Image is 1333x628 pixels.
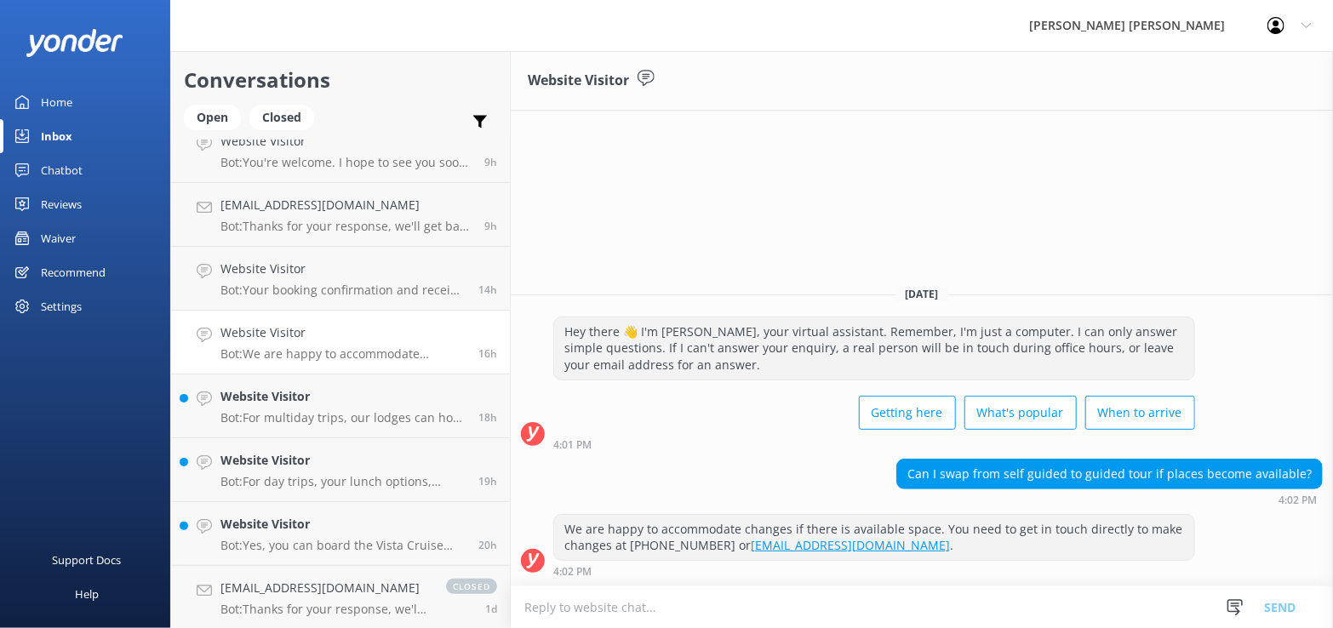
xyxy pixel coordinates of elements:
[220,410,466,425] p: Bot: For multiday trips, our lodges can host a maximum of 26 people in twin share accommodation. ...
[478,410,497,425] span: Sep 14 2025 01:07pm (UTC +12:00) Pacific/Auckland
[220,387,466,406] h4: Website Visitor
[41,85,72,119] div: Home
[41,289,82,323] div: Settings
[528,70,629,92] h3: Website Visitor
[41,221,76,255] div: Waiver
[249,105,314,130] div: Closed
[1085,396,1195,430] button: When to arrive
[41,119,72,153] div: Inbox
[171,438,510,502] a: Website VisitorBot:For day trips, your lunch options, including the standard picnic, can be found...
[484,155,497,169] span: Sep 14 2025 10:32pm (UTC +12:00) Pacific/Auckland
[485,602,497,616] span: Sep 13 2025 07:51pm (UTC +12:00) Pacific/Auckland
[184,64,497,96] h2: Conversations
[220,260,466,278] h4: Website Visitor
[220,132,472,151] h4: Website Visitor
[184,105,241,130] div: Open
[41,255,106,289] div: Recommend
[220,219,472,234] p: Bot: Thanks for your response, we'll get back to you as soon as we can during opening hours.
[220,579,429,597] h4: [EMAIL_ADDRESS][DOMAIN_NAME]
[446,579,497,594] span: closed
[484,219,497,233] span: Sep 14 2025 10:22pm (UTC +12:00) Pacific/Auckland
[220,283,466,298] p: Bot: Your booking confirmation and receipt may take up to 30 minutes to reach your email inbox. C...
[171,374,510,438] a: Website VisitorBot:For multiday trips, our lodges can host a maximum of 26 people in twin share a...
[478,474,497,488] span: Sep 14 2025 12:36pm (UTC +12:00) Pacific/Auckland
[895,287,949,301] span: [DATE]
[478,346,497,361] span: Sep 14 2025 04:02pm (UTC +12:00) Pacific/Auckland
[41,187,82,221] div: Reviews
[554,317,1194,380] div: Hey there 👋 I'm [PERSON_NAME], your virtual assistant. Remember, I'm just a computer. I can only ...
[751,537,950,553] a: [EMAIL_ADDRESS][DOMAIN_NAME]
[220,451,466,470] h4: Website Visitor
[220,323,466,342] h4: Website Visitor
[553,567,592,577] strong: 4:02 PM
[41,153,83,187] div: Chatbot
[220,196,472,214] h4: [EMAIL_ADDRESS][DOMAIN_NAME]
[220,155,472,170] p: Bot: You're welcome. I hope to see you soon in our favourite part of the world!
[26,29,123,57] img: yonder-white-logo.png
[554,515,1194,560] div: We are happy to accommodate changes if there is available space. You need to get in touch directl...
[171,183,510,247] a: [EMAIL_ADDRESS][DOMAIN_NAME]Bot:Thanks for your response, we'll get back to you as soon as we can...
[897,460,1322,488] div: Can I swap from self guided to guided tour if places become available?
[171,311,510,374] a: Website VisitorBot:We are happy to accommodate changes if there is available space. You need to g...
[553,438,1195,450] div: Sep 14 2025 04:01pm (UTC +12:00) Pacific/Auckland
[220,346,466,362] p: Bot: We are happy to accommodate changes if there is available space. You need to get in touch di...
[75,577,99,611] div: Help
[964,396,1077,430] button: What's popular
[53,543,122,577] div: Support Docs
[171,119,510,183] a: Website VisitorBot:You're welcome. I hope to see you soon in our favourite part of the world!9h
[220,474,466,489] p: Bot: For day trips, your lunch options, including the standard picnic, can be found here: [URL][D...
[478,538,497,552] span: Sep 14 2025 12:01pm (UTC +12:00) Pacific/Auckland
[220,538,466,553] p: Bot: Yes, you can board the Vista Cruise from Kaiteriteri to [GEOGRAPHIC_DATA]. From there, you c...
[896,494,1323,505] div: Sep 14 2025 04:02pm (UTC +12:00) Pacific/Auckland
[220,515,466,534] h4: Website Visitor
[553,440,592,450] strong: 4:01 PM
[478,283,497,297] span: Sep 14 2025 05:09pm (UTC +12:00) Pacific/Auckland
[1279,495,1317,505] strong: 4:02 PM
[553,565,1195,577] div: Sep 14 2025 04:02pm (UTC +12:00) Pacific/Auckland
[184,107,249,126] a: Open
[220,602,429,617] p: Bot: Thanks for your response, we'll get back to you as soon as we can during opening hours.
[171,247,510,311] a: Website VisitorBot:Your booking confirmation and receipt may take up to 30 minutes to reach your ...
[859,396,956,430] button: Getting here
[249,107,323,126] a: Closed
[171,502,510,566] a: Website VisitorBot:Yes, you can board the Vista Cruise from Kaiteriteri to [GEOGRAPHIC_DATA]. Fro...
